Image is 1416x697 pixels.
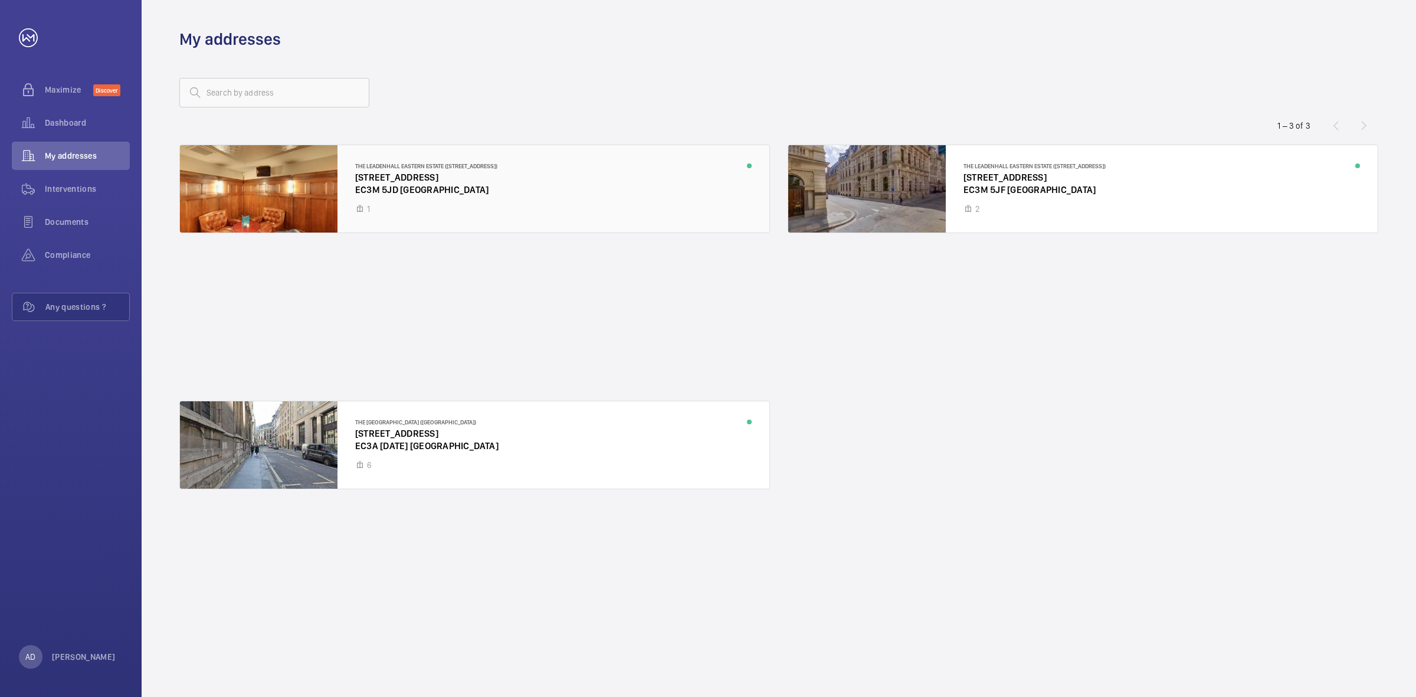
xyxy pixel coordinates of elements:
[45,150,130,162] span: My addresses
[179,78,369,107] input: Search by address
[45,183,130,195] span: Interventions
[45,216,130,228] span: Documents
[45,117,130,129] span: Dashboard
[45,249,130,261] span: Compliance
[52,651,116,663] p: [PERSON_NAME]
[93,84,120,96] span: Discover
[45,84,93,96] span: Maximize
[45,301,129,313] span: Any questions ?
[179,28,281,50] h1: My addresses
[1277,120,1310,132] div: 1 – 3 of 3
[25,651,35,663] p: AD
